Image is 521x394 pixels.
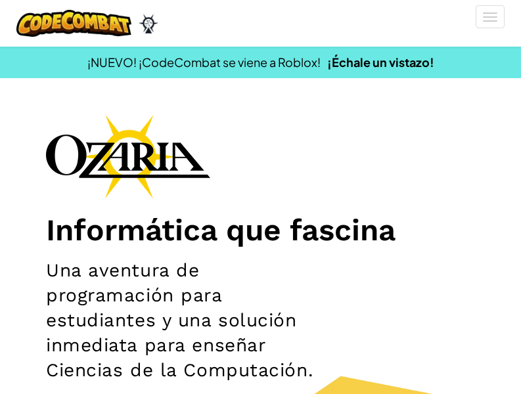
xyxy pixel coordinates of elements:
a: ¡Échale un vistazo! [327,55,434,70]
h1: Informática que fascina [46,211,475,248]
span: ¡NUEVO! ¡CodeCombat se viene a Roblox! [87,55,321,70]
h2: Una aventura de programación para estudiantes y una solución inmediata para enseñar Ciencias de l... [46,258,334,383]
img: Ozaria branding logo [46,114,210,198]
img: Ozaria [138,14,159,33]
img: CodeCombat logo [16,10,131,37]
